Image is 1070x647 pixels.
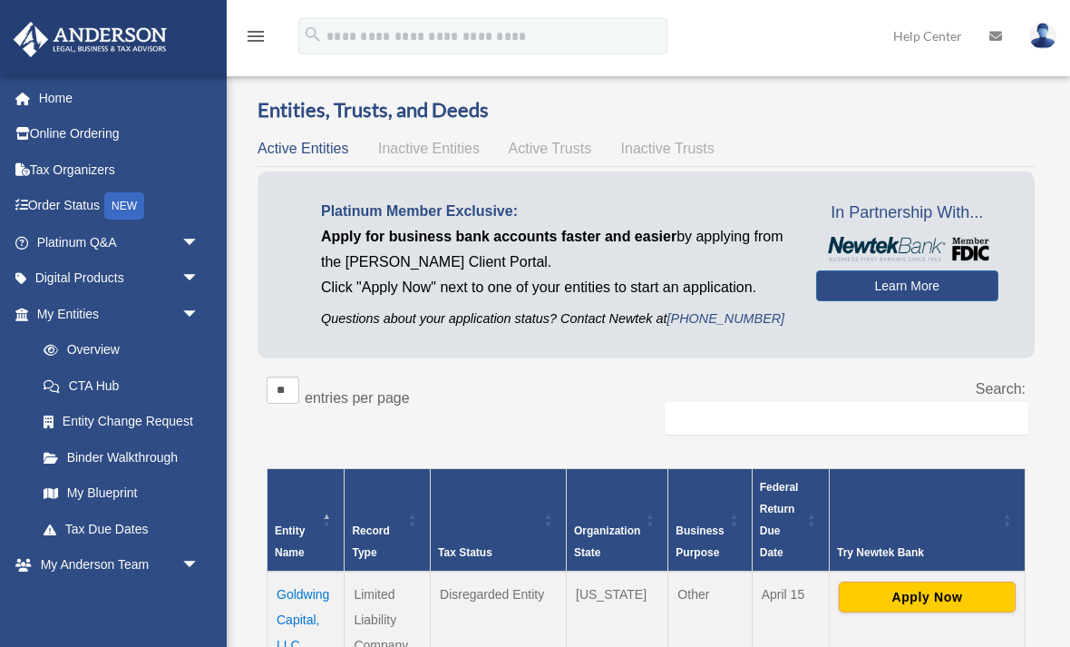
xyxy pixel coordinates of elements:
[13,188,227,225] a: Order StatusNEW
[275,524,305,559] span: Entity Name
[816,199,998,228] span: In Partnership With...
[976,381,1026,397] label: Search:
[321,308,789,330] p: Questions about your application status? Contact Newtek at
[305,390,410,406] label: entries per page
[13,224,227,260] a: Platinum Q&Aarrow_drop_down
[13,547,227,583] a: My Anderson Teamarrow_drop_down
[431,469,567,573] th: Tax Status: Activate to sort
[245,32,267,47] a: menu
[258,96,1035,124] h3: Entities, Trusts, and Deeds
[13,116,227,152] a: Online Ordering
[321,275,789,300] p: Click "Apply Now" next to one of your entities to start an application.
[321,224,789,275] p: by applying from the [PERSON_NAME] Client Portal.
[13,152,227,188] a: Tax Organizers
[345,469,431,573] th: Record Type: Activate to sort
[825,237,989,261] img: NewtekBankLogoSM.png
[676,524,724,559] span: Business Purpose
[8,22,172,57] img: Anderson Advisors Platinum Portal
[1029,23,1056,49] img: User Pic
[181,583,218,620] span: arrow_drop_down
[752,469,829,573] th: Federal Return Due Date: Activate to sort
[760,481,799,559] span: Federal Return Due Date
[104,192,144,220] div: NEW
[25,511,218,547] a: Tax Due Dates
[13,80,227,116] a: Home
[816,270,998,301] a: Learn More
[25,475,218,512] a: My Blueprint
[321,229,676,244] span: Apply for business bank accounts faster and easier
[837,542,997,564] div: Try Newtek Bank
[438,546,492,559] span: Tax Status
[667,311,785,326] a: [PHONE_NUMBER]
[13,260,227,297] a: Digital Productsarrow_drop_down
[245,25,267,47] i: menu
[352,524,389,559] span: Record Type
[621,141,715,156] span: Inactive Trusts
[181,224,218,261] span: arrow_drop_down
[321,199,789,224] p: Platinum Member Exclusive:
[13,583,227,619] a: My Documentsarrow_drop_down
[25,332,209,368] a: Overview
[574,524,640,559] span: Organization State
[668,469,752,573] th: Business Purpose: Activate to sort
[267,469,345,573] th: Entity Name: Activate to invert sorting
[25,439,218,475] a: Binder Walkthrough
[378,141,480,156] span: Inactive Entities
[303,25,323,44] i: search
[25,404,218,440] a: Entity Change Request
[509,141,592,156] span: Active Trusts
[567,469,668,573] th: Organization State: Activate to sort
[181,296,218,333] span: arrow_drop_down
[13,296,218,332] a: My Entitiesarrow_drop_down
[258,141,348,156] span: Active Entities
[829,469,1025,573] th: Try Newtek Bank : Activate to sort
[181,260,218,298] span: arrow_drop_down
[839,582,1016,613] button: Apply Now
[181,547,218,584] span: arrow_drop_down
[25,368,218,404] a: CTA Hub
